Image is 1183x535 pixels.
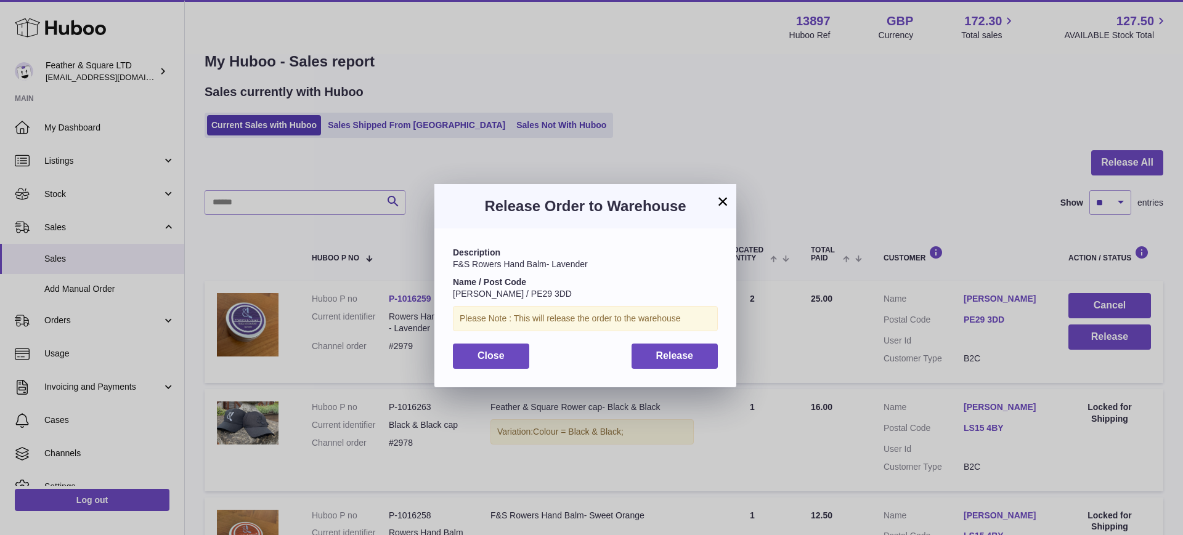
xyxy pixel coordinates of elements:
button: × [715,194,730,209]
span: Release [656,350,694,361]
strong: Description [453,247,500,257]
span: F&S Rowers Hand Balm- Lavender [453,259,588,269]
strong: Name / Post Code [453,277,526,287]
div: Please Note : This will release the order to the warehouse [453,306,718,331]
button: Release [632,344,718,369]
span: Close [478,350,505,361]
span: [PERSON_NAME] / PE29 3DD [453,289,572,299]
h3: Release Order to Warehouse [453,196,718,216]
button: Close [453,344,529,369]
